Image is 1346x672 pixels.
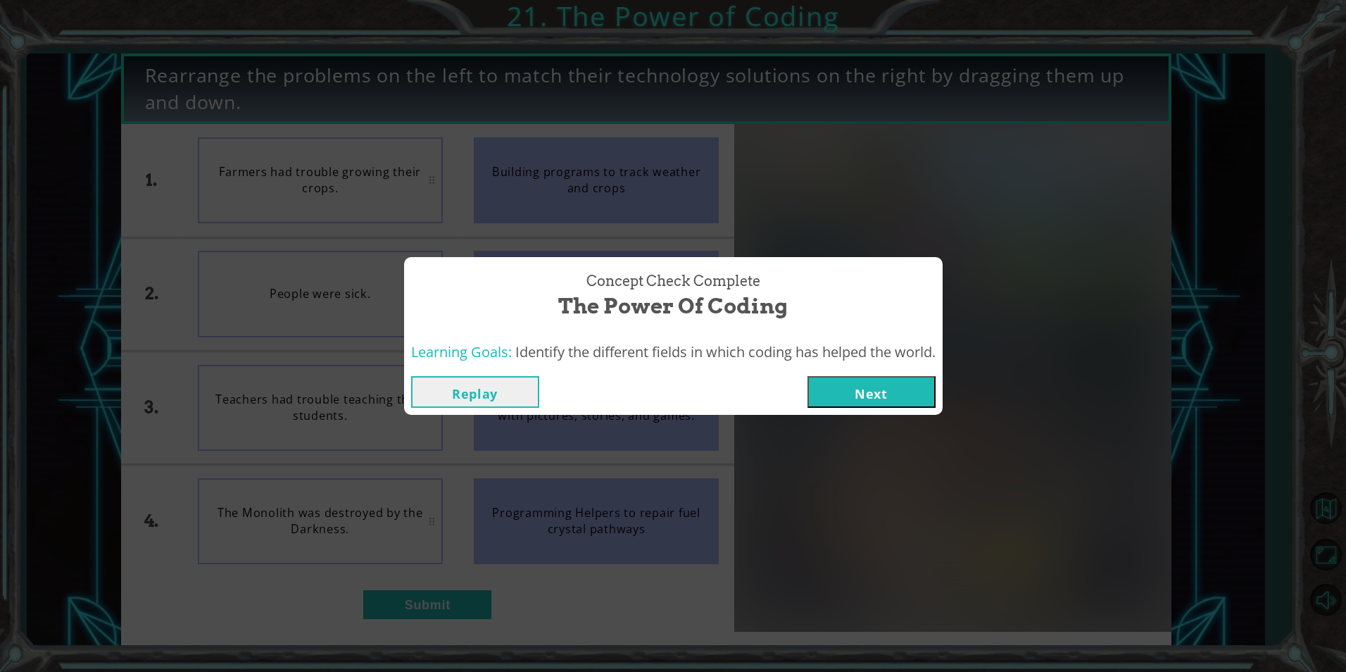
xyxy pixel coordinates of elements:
[807,376,936,408] button: Next
[411,376,539,408] button: Replay
[515,342,936,361] span: Identify the different fields in which coding has helped the world.
[558,291,788,321] span: The Power of Coding
[586,271,760,292] span: Concept Check Complete
[411,342,512,361] span: Learning Goals:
